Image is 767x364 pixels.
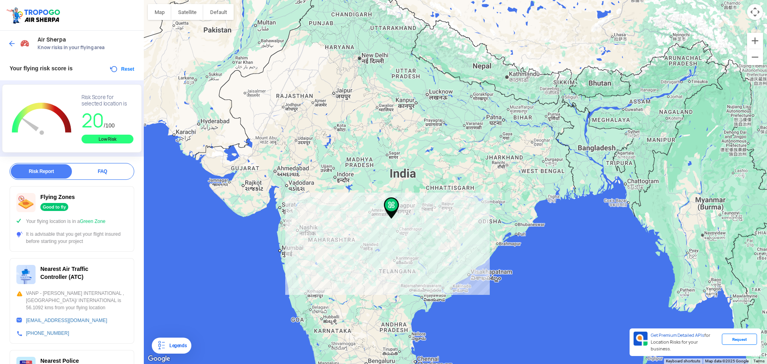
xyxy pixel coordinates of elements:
span: Know risks in your flying area [38,44,136,51]
button: Show street map [148,4,171,20]
span: Your flying risk score is [10,65,73,72]
a: Terms [753,359,765,363]
div: Good to fly [40,203,68,211]
div: Risk Score for selected location is [81,94,133,107]
button: Map camera controls [747,4,763,20]
g: Chart [8,94,75,144]
div: Risk Report [11,164,72,179]
img: ic_nofly.svg [16,193,36,212]
div: VANP - [PERSON_NAME] INTERNATIONAL , [GEOGRAPHIC_DATA]/ INTERNATIONAL is 56.1092 kms from your fl... [16,290,127,311]
span: /100 [104,122,115,129]
img: Legends [157,341,166,350]
span: Get Premium Detailed APIs [651,332,704,338]
div: Low Risk [81,135,133,143]
span: Flying Zones [40,194,75,200]
div: Request [722,334,757,345]
img: Premium APIs [634,332,648,346]
a: Open this area in Google Maps (opens a new window) [146,354,172,364]
button: Reset [109,64,134,74]
a: [PHONE_NUMBER] [26,330,69,336]
img: Risk Scores [20,38,30,48]
img: ic_tgdronemaps.svg [6,6,63,24]
img: ic_atc.svg [16,265,36,284]
span: Air Sherpa [38,36,136,43]
a: [EMAIL_ADDRESS][DOMAIN_NAME] [26,318,107,323]
div: It is advisable that you get your flight insured before starting your project [16,231,127,245]
button: Zoom in [747,33,763,49]
button: Keyboard shortcuts [666,358,700,364]
span: Green Zone [80,219,105,224]
div: FAQ [72,164,133,179]
span: 20 [81,108,104,133]
span: Map data ©2025 Google [705,359,749,363]
div: Legends [166,341,187,350]
div: Your flying location is in a [16,218,127,225]
button: Zoom out [747,49,763,65]
button: Show satellite imagery [171,4,203,20]
img: Google [146,354,172,364]
span: Nearest Air Traffic Controller (ATC) [40,266,88,280]
div: for Location Risks for your business. [648,332,722,353]
img: ic_arrow_back_blue.svg [8,40,16,48]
